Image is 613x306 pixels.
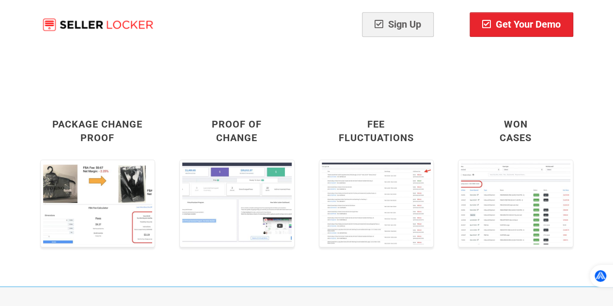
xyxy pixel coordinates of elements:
b: Package Change Proof [52,118,142,144]
span: Get Your Demo [482,18,561,30]
img: Won-Cases-Seller-Locker.jpg [458,160,573,248]
b: Fluctuations [339,132,414,144]
b: Won [503,118,527,130]
b: Fee [367,118,385,130]
a: Get Your Demo [470,12,573,37]
img: Fee-Fluctuations-Seller-Locker.jpg [319,160,434,248]
span: Sign Up [375,18,421,30]
iframe: Drift Widget Chat Controller [565,258,601,294]
img: Proof-of-Change-Sellerr-Locker.jpg [179,160,295,248]
a: Sign Up [362,12,434,37]
b: Cases [500,132,532,144]
img: Package-Change-Proof-Seller-Locker.jpg [40,160,156,248]
b: Proof of [212,118,262,130]
b: change [216,132,257,144]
